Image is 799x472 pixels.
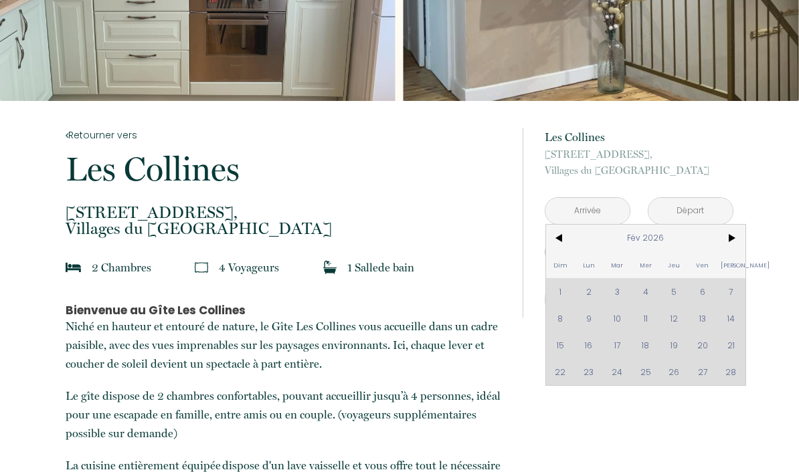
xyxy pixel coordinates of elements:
[66,205,505,237] p: Villages du [GEOGRAPHIC_DATA]
[689,251,717,278] span: Ven
[545,281,733,318] button: Réserver
[66,302,246,318] b: Bienvenue au Gîte Les Collines
[603,251,632,278] span: Mar
[545,146,733,162] span: [STREET_ADDRESS],
[648,198,733,224] input: Départ
[219,258,279,277] p: 4 Voyageur
[545,128,733,146] p: Les Collines
[545,198,630,224] input: Arrivée
[546,251,575,278] span: Dim
[660,251,689,278] span: Jeu
[66,386,505,443] p: Le gîte dispose de 2 chambres confortables, pouvant accueillir jusqu’à 4 personnes, idéal pour un...
[717,225,745,251] span: >
[347,258,414,277] p: 1 Salle de bain
[631,251,660,278] span: Mer
[147,261,151,274] span: s
[574,225,717,251] span: Fév 2026
[195,261,208,274] img: guests
[92,258,151,277] p: 2 Chambre
[274,261,279,274] span: s
[66,317,505,373] p: Niché en hauteur et entouré de nature, le Gîte Les Collines vous accueille dans un cadre paisible...
[574,251,603,278] span: Lun
[66,205,505,221] span: [STREET_ADDRESS],
[546,225,575,251] span: <
[66,152,505,186] p: Les Collines
[545,146,733,179] p: Villages du [GEOGRAPHIC_DATA]
[66,128,505,142] a: Retourner vers
[717,251,745,278] span: [PERSON_NAME]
